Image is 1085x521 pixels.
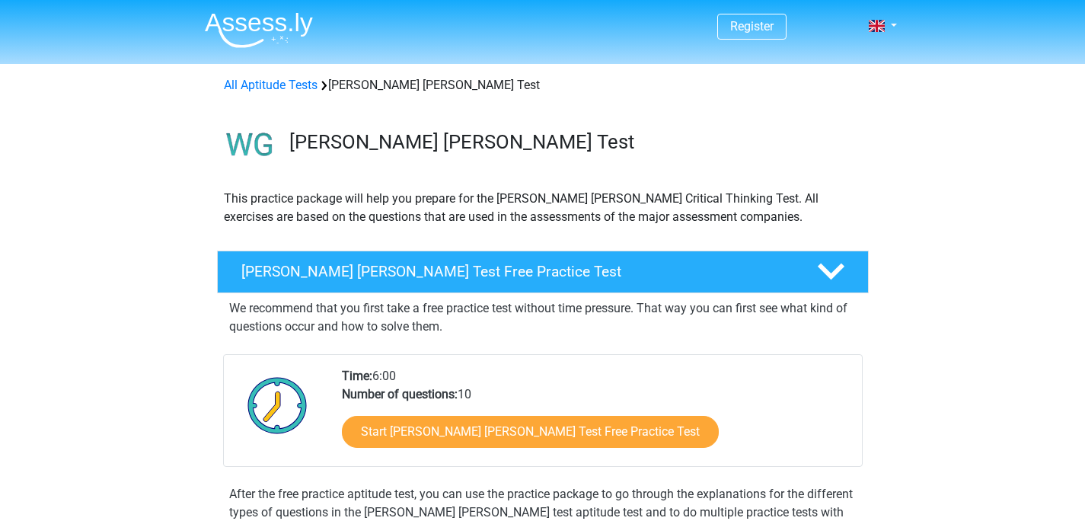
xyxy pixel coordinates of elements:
[239,367,316,443] img: Clock
[330,367,861,466] div: 6:00 10
[730,19,774,34] a: Register
[342,416,719,448] a: Start [PERSON_NAME] [PERSON_NAME] Test Free Practice Test
[224,190,862,226] p: This practice package will help you prepare for the [PERSON_NAME] [PERSON_NAME] Critical Thinking...
[342,369,372,383] b: Time:
[229,299,857,336] p: We recommend that you first take a free practice test without time pressure. That way you can fir...
[218,113,282,177] img: watson glaser test
[342,387,458,401] b: Number of questions:
[241,263,793,280] h4: [PERSON_NAME] [PERSON_NAME] Test Free Practice Test
[224,78,318,92] a: All Aptitude Tests
[205,12,313,48] img: Assessly
[218,76,868,94] div: [PERSON_NAME] [PERSON_NAME] Test
[289,130,857,154] h3: [PERSON_NAME] [PERSON_NAME] Test
[211,251,875,293] a: [PERSON_NAME] [PERSON_NAME] Test Free Practice Test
